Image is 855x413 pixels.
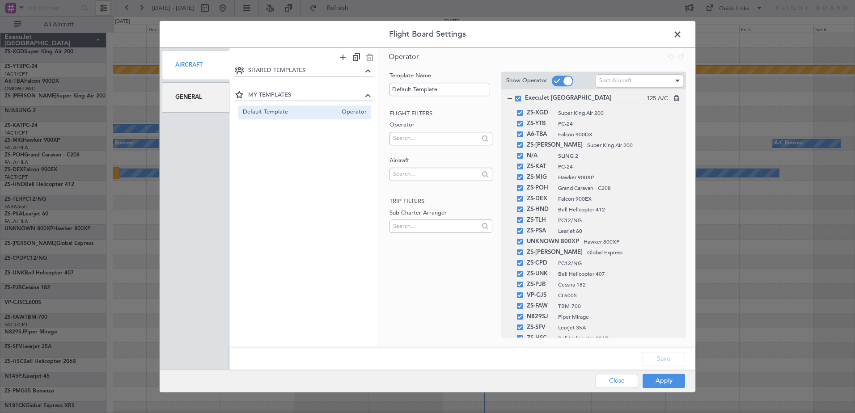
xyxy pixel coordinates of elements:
[558,195,681,203] span: Falcon 900EX
[337,108,367,117] span: Operator
[527,269,554,279] span: ZS-UNK
[558,302,681,310] span: TBM-700
[160,21,695,48] header: Flight Board Settings
[584,238,681,246] span: Hawker 800XP
[527,290,554,301] span: VP-CJS
[389,72,492,80] label: Template Name
[527,204,554,215] span: ZS-HND
[558,259,681,267] span: PC12/NG
[248,66,363,75] span: SHARED TEMPLATES
[527,108,554,118] span: ZS-XGD
[558,120,681,128] span: PC-24
[248,91,363,100] span: MY TEMPLATES
[527,236,579,247] span: UNKNOWN 800XP
[527,279,554,290] span: ZS-PJB
[393,167,478,181] input: Search...
[558,206,681,214] span: Bell Helicopter 412
[558,152,681,160] span: SLING 2
[587,249,681,257] span: Global Express
[527,129,554,140] span: A6-TBA
[527,151,554,161] span: N/A
[527,247,583,258] span: ZS-[PERSON_NAME]
[558,281,681,289] span: Cessna 182
[558,131,681,139] span: Falcon 900DX
[558,184,681,192] span: Grand Caravan - C208
[558,227,681,235] span: Learjet 60
[389,52,419,62] span: Operator
[558,163,681,171] span: PC-24
[643,374,685,388] button: Apply
[558,109,681,117] span: Super King Air 200
[389,209,492,218] label: Sub-Charter Arranger
[527,258,554,269] span: ZS-CPD
[558,291,681,299] span: CL600S
[527,215,554,226] span: ZS-TLH
[162,50,229,80] div: Aircraft
[527,301,554,312] span: ZS-FAW
[389,121,492,130] label: Operator
[393,131,478,145] input: Search...
[527,194,554,204] span: ZS-DEX
[527,161,554,172] span: ZS-KAT
[389,197,492,206] h2: Trip filters
[243,108,338,117] span: Default Template
[527,322,554,333] span: ZS-SFV
[389,156,492,165] label: Aircraft
[558,313,681,321] span: Piper Mirage
[647,94,668,103] span: 125 A/C
[527,183,554,194] span: ZS-POH
[527,118,554,129] span: ZS-YTB
[558,173,681,181] span: Hawker 900XP
[558,270,681,278] span: Bell Helicopter 407
[527,172,554,183] span: ZS-MIG
[527,226,554,236] span: ZS-PSA
[596,374,638,388] button: Close
[587,141,681,149] span: Super King Air 200
[527,140,583,151] span: ZS-[PERSON_NAME]
[558,334,681,342] span: Bell Helicopter 206B
[558,216,681,224] span: PC12/NG
[599,77,632,85] span: Sort Aircraft
[506,76,547,85] label: Show Operator
[527,333,554,344] span: ZS-HSC
[558,324,681,332] span: Learjet 35A
[527,312,554,322] span: N829SJ
[389,110,492,118] h2: Flight filters
[525,94,647,103] span: ExecuJet [GEOGRAPHIC_DATA]
[162,82,229,112] div: General
[393,219,478,233] input: Search...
